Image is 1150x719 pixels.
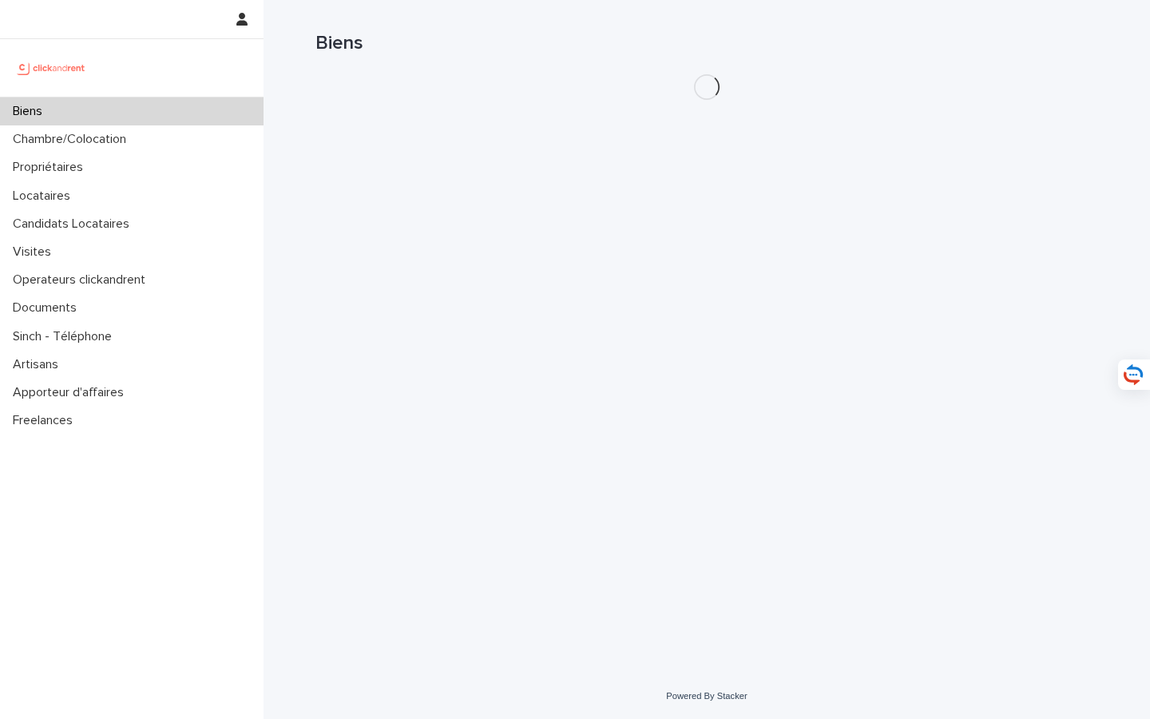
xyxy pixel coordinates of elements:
[6,189,83,204] p: Locataires
[666,691,747,701] a: Powered By Stacker
[6,385,137,400] p: Apporteur d'affaires
[6,160,96,175] p: Propriétaires
[6,104,55,119] p: Biens
[6,300,89,316] p: Documents
[6,244,64,260] p: Visites
[6,413,85,428] p: Freelances
[6,272,158,288] p: Operateurs clickandrent
[6,132,139,147] p: Chambre/Colocation
[315,32,1098,55] h1: Biens
[13,52,90,84] img: UCB0brd3T0yccxBKYDjQ
[6,216,142,232] p: Candidats Locataires
[6,329,125,344] p: Sinch - Téléphone
[6,357,71,372] p: Artisans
